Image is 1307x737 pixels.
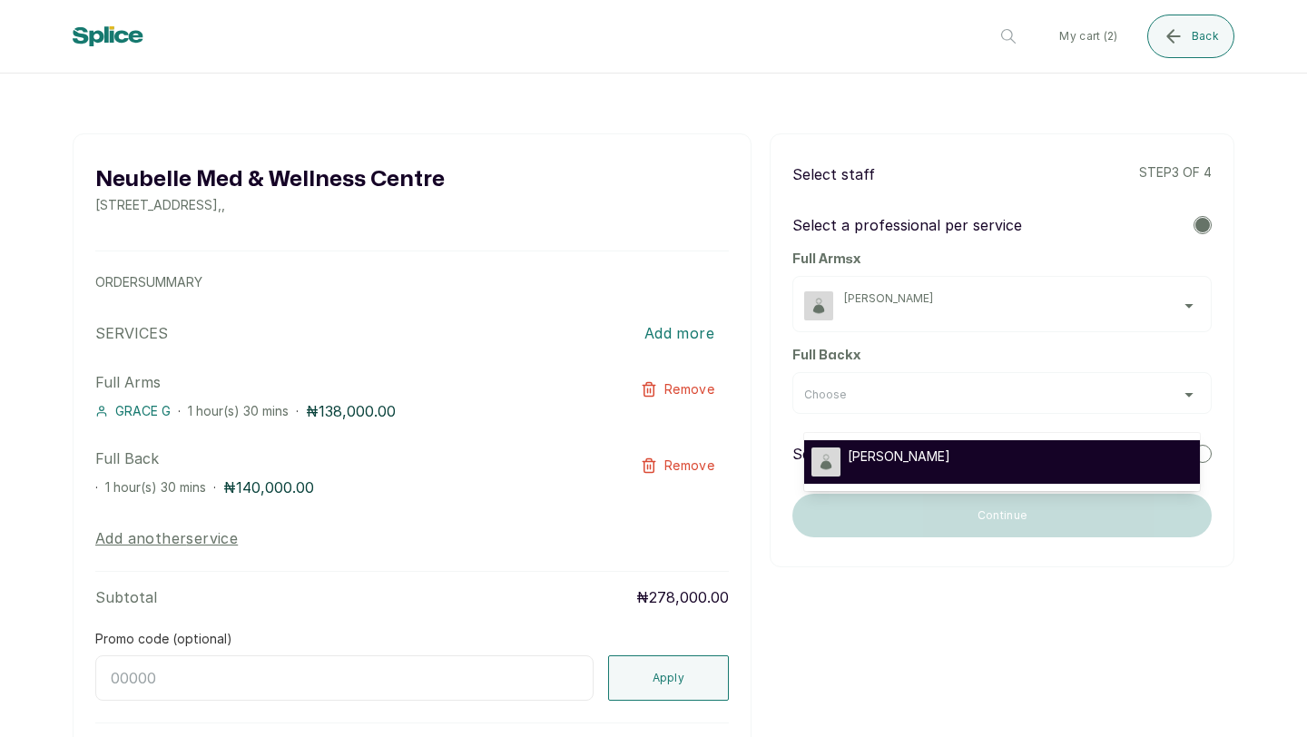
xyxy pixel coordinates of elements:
button: Remove [626,447,729,484]
button: Add more [630,313,729,353]
p: SERVICES [95,322,168,344]
h2: Full Back x [792,347,1212,365]
img: staff image [804,291,833,320]
p: Select staff [792,163,875,185]
button: My cart (2) [1045,15,1132,58]
span: [PERSON_NAME] [848,447,950,466]
p: ORDER SUMMARY [95,273,729,291]
input: 00000 [95,655,594,701]
p: step 3 of 4 [1139,163,1212,185]
span: Choose [804,388,846,402]
span: 1 hour(s) 30 mins [188,403,289,418]
label: Promo code (optional) [95,630,232,648]
span: GRACE G [115,402,171,420]
p: ₦278,000.00 [636,586,729,608]
span: [PERSON_NAME] [844,291,1200,306]
span: Back [1192,29,1219,44]
button: Remove [626,371,729,408]
p: Select a professional per service [792,214,1022,236]
p: ₦138,000.00 [306,400,396,422]
p: ₦140,000.00 [223,477,314,498]
p: Full Back [95,447,602,469]
div: · · [95,477,602,498]
span: 1 hour(s) 30 mins [105,479,206,495]
ul: Choose [804,433,1200,491]
p: Select professional that can do all services [792,443,1095,465]
button: Back [1147,15,1234,58]
img: staff image [811,447,840,477]
p: [STREET_ADDRESS] , , [95,196,445,214]
button: staff image[PERSON_NAME] [804,291,1200,320]
p: Full Arms [95,371,602,393]
h2: Full Arms x [792,251,1212,269]
p: Subtotal [95,586,157,608]
h2: Neubelle Med & Wellness Centre [95,163,445,196]
button: Apply [608,655,730,701]
div: · · [95,400,602,422]
button: Add anotherservice [95,527,238,549]
span: Remove [664,457,714,475]
span: Remove [664,380,714,398]
button: Continue [792,494,1212,537]
button: Choose [804,388,1200,402]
